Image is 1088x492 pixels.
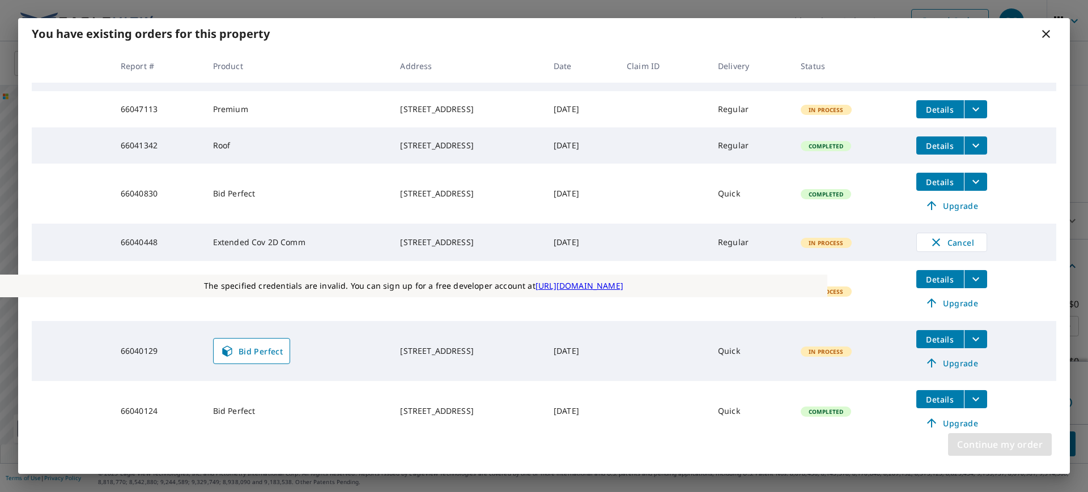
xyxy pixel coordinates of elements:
[112,224,204,261] td: 66040448
[112,381,204,441] td: 66040124
[545,321,618,381] td: [DATE]
[916,173,964,191] button: detailsBtn-66040830
[709,224,792,261] td: Regular
[709,381,792,441] td: Quick
[545,261,618,321] td: [DATE]
[204,381,392,441] td: Bid Perfect
[112,49,204,83] th: Report #
[928,236,975,249] span: Cancel
[916,294,987,312] a: Upgrade
[802,239,851,247] span: In Process
[709,91,792,127] td: Regular
[916,100,964,118] button: detailsBtn-66047113
[112,321,204,381] td: 66040129
[400,345,535,357] div: [STREET_ADDRESS]
[709,321,792,381] td: Quick
[923,296,980,310] span: Upgrade
[916,330,964,348] button: detailsBtn-66040129
[923,199,980,212] span: Upgrade
[112,127,204,164] td: 66041342
[204,224,392,261] td: Extended Cov 2D Comm
[923,394,957,405] span: Details
[709,164,792,224] td: Quick
[964,390,987,408] button: filesDropdownBtn-66040124
[792,49,907,83] th: Status
[948,433,1052,456] button: Continue my order
[802,408,850,416] span: Completed
[923,177,957,187] span: Details
[916,270,964,288] button: detailsBtn-66040214
[923,274,957,285] span: Details
[916,196,987,215] a: Upgrade
[400,237,535,248] div: [STREET_ADDRESS]
[618,49,709,83] th: Claim ID
[220,344,283,358] span: Bid Perfect
[923,104,957,115] span: Details
[545,127,618,164] td: [DATE]
[923,356,980,370] span: Upgrade
[964,136,987,155] button: filesDropdownBtn-66041342
[112,261,204,321] td: 66040214
[916,414,987,432] a: Upgrade
[916,390,964,408] button: detailsBtn-66040124
[204,261,392,321] td: Bid Perfect
[400,188,535,199] div: [STREET_ADDRESS]
[545,381,618,441] td: [DATE]
[545,91,618,127] td: [DATE]
[957,437,1043,452] span: Continue my order
[204,127,392,164] td: Roof
[213,338,290,364] a: Bid Perfect
[802,106,851,114] span: In Process
[802,348,851,356] span: In Process
[400,405,535,417] div: [STREET_ADDRESS]
[391,49,545,83] th: Address
[923,140,957,151] span: Details
[535,280,623,291] a: [URL][DOMAIN_NAME]
[916,233,987,252] button: Cancel
[916,136,964,155] button: detailsBtn-66041342
[400,104,535,115] div: [STREET_ADDRESS]
[545,164,618,224] td: [DATE]
[112,91,204,127] td: 66047113
[964,330,987,348] button: filesDropdownBtn-66040129
[964,100,987,118] button: filesDropdownBtn-66047113
[802,142,850,150] span: Completed
[400,140,535,151] div: [STREET_ADDRESS]
[923,334,957,345] span: Details
[923,416,980,430] span: Upgrade
[545,224,618,261] td: [DATE]
[204,49,392,83] th: Product
[112,164,204,224] td: 66040830
[916,354,987,372] a: Upgrade
[964,270,987,288] button: filesDropdownBtn-66040214
[802,190,850,198] span: Completed
[204,164,392,224] td: Bid Perfect
[709,261,792,321] td: Quick
[709,49,792,83] th: Delivery
[964,173,987,191] button: filesDropdownBtn-66040830
[204,91,392,127] td: Premium
[32,26,270,41] b: You have existing orders for this property
[545,49,618,83] th: Date
[709,127,792,164] td: Regular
